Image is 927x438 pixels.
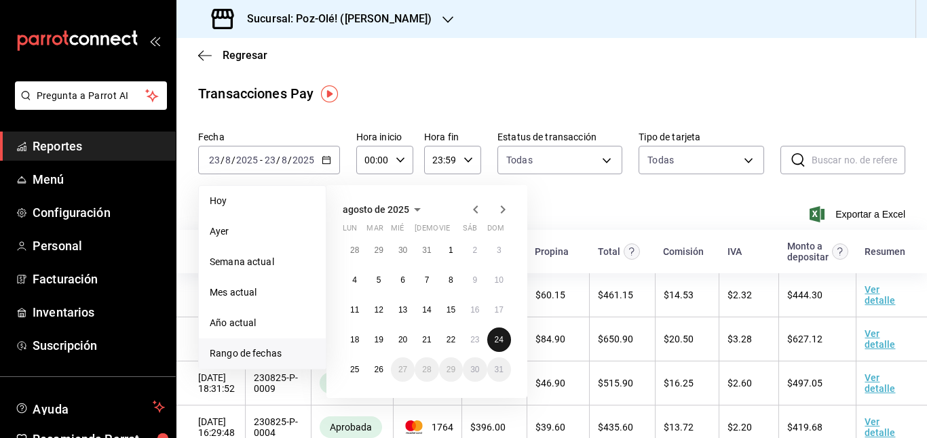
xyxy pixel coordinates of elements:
abbr: 21 de agosto de 2025 [422,335,431,344]
button: 23 de agosto de 2025 [463,327,487,352]
abbr: 23 de agosto de 2025 [470,335,479,344]
abbr: miércoles [391,224,404,238]
label: Tipo de tarjeta [639,132,763,142]
a: Ver detalle [865,328,895,350]
input: Buscar no. de referencia [812,146,905,174]
span: - [260,155,263,165]
span: Aprobada [324,378,377,389]
span: Hoy [210,194,315,208]
span: $ 3.28 [727,334,752,344]
span: Personal [33,237,165,255]
abbr: 7 de agosto de 2025 [425,275,430,285]
button: 12 de agosto de 2025 [366,298,390,322]
span: Configuración [33,203,165,222]
span: / [276,155,280,165]
span: Aprobada [324,422,377,433]
input: ---- [235,155,259,165]
button: Regresar [198,49,267,62]
span: Exportar a Excel [812,206,905,222]
span: / [231,155,235,165]
span: $ 461.15 [598,290,633,300]
abbr: 30 de julio de 2025 [398,245,407,255]
input: -- [225,155,231,165]
abbr: 9 de agosto de 2025 [472,275,477,285]
button: 17 de agosto de 2025 [487,298,511,322]
span: Año actual [210,316,315,330]
span: Rango de fechas [210,346,315,361]
abbr: 28 de julio de 2025 [350,245,359,255]
abbr: 18 de agosto de 2025 [350,335,359,344]
button: 7 de agosto de 2025 [415,268,438,292]
button: 14 de agosto de 2025 [415,298,438,322]
label: Fecha [198,132,340,142]
span: $ 2.20 [727,422,752,433]
button: 2 de agosto de 2025 [463,238,487,262]
button: 3 de agosto de 2025 [487,238,511,262]
button: 8 de agosto de 2025 [439,268,463,292]
button: 26 de agosto de 2025 [366,357,390,382]
span: Reportes [33,137,165,155]
button: 30 de julio de 2025 [391,238,415,262]
td: 230825-P-0009 [245,361,311,405]
abbr: jueves [415,224,495,238]
div: Monto a depositar [787,241,829,262]
abbr: sábado [463,224,477,238]
span: Inventarios [33,303,165,321]
abbr: 15 de agosto de 2025 [447,305,455,315]
button: 27 de agosto de 2025 [391,357,415,382]
div: Todas [647,153,674,167]
abbr: domingo [487,224,504,238]
button: 13 de agosto de 2025 [391,298,415,322]
button: 29 de agosto de 2025 [439,357,463,382]
svg: Este es el monto resultante del total pagado menos comisión e IVA. Esta será la parte que se depo... [832,243,848,260]
abbr: 10 de agosto de 2025 [495,275,504,285]
abbr: 20 de agosto de 2025 [398,335,407,344]
button: 25 de agosto de 2025 [343,357,366,382]
button: 4 de agosto de 2025 [343,268,366,292]
abbr: 27 de agosto de 2025 [398,365,407,374]
abbr: lunes [343,224,357,238]
button: 28 de julio de 2025 [343,238,366,262]
a: Ver detalle [865,416,895,438]
button: 22 de agosto de 2025 [439,327,463,352]
abbr: 17 de agosto de 2025 [495,305,504,315]
label: Hora fin [424,132,481,142]
div: Transacciones Pay [198,83,314,104]
span: Regresar [223,49,267,62]
button: 15 de agosto de 2025 [439,298,463,322]
button: 20 de agosto de 2025 [391,327,415,352]
span: agosto de 2025 [343,204,409,215]
div: Total [598,246,620,257]
div: Transacciones cobradas de manera exitosa. [320,416,382,438]
abbr: 4 de agosto de 2025 [352,275,357,285]
abbr: 19 de agosto de 2025 [374,335,383,344]
abbr: 5 de agosto de 2025 [377,275,381,285]
abbr: 11 de agosto de 2025 [350,305,359,315]
abbr: viernes [439,224,450,238]
td: [DATE] 18:31:52 [176,361,245,405]
span: $ 2.32 [727,290,752,300]
button: Pregunta a Parrot AI [15,81,167,110]
span: $ 13.72 [664,422,694,433]
abbr: martes [366,224,383,238]
span: Pregunta a Parrot AI [37,89,146,103]
abbr: 30 de agosto de 2025 [470,365,479,374]
button: 29 de julio de 2025 [366,238,390,262]
svg: Este monto equivale al total pagado por el comensal antes de aplicar Comisión e IVA. [624,243,640,260]
td: [DATE] 19:26:02 [176,317,245,361]
span: Todas [506,153,533,167]
input: -- [264,155,276,165]
span: Suscripción [33,336,165,355]
abbr: 2 de agosto de 2025 [472,245,477,255]
button: 5 de agosto de 2025 [366,268,390,292]
a: Ver detalle [865,372,895,394]
span: / [221,155,225,165]
a: Pregunta a Parrot AI [10,98,167,113]
span: $ 14.53 [664,290,694,300]
span: Facturación [33,270,165,288]
div: Transacciones cobradas de manera exitosa. [320,372,382,394]
button: 24 de agosto de 2025 [487,327,511,352]
img: Tooltip marker [321,85,338,102]
abbr: 26 de agosto de 2025 [374,365,383,374]
span: $ 2.60 [727,378,752,389]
